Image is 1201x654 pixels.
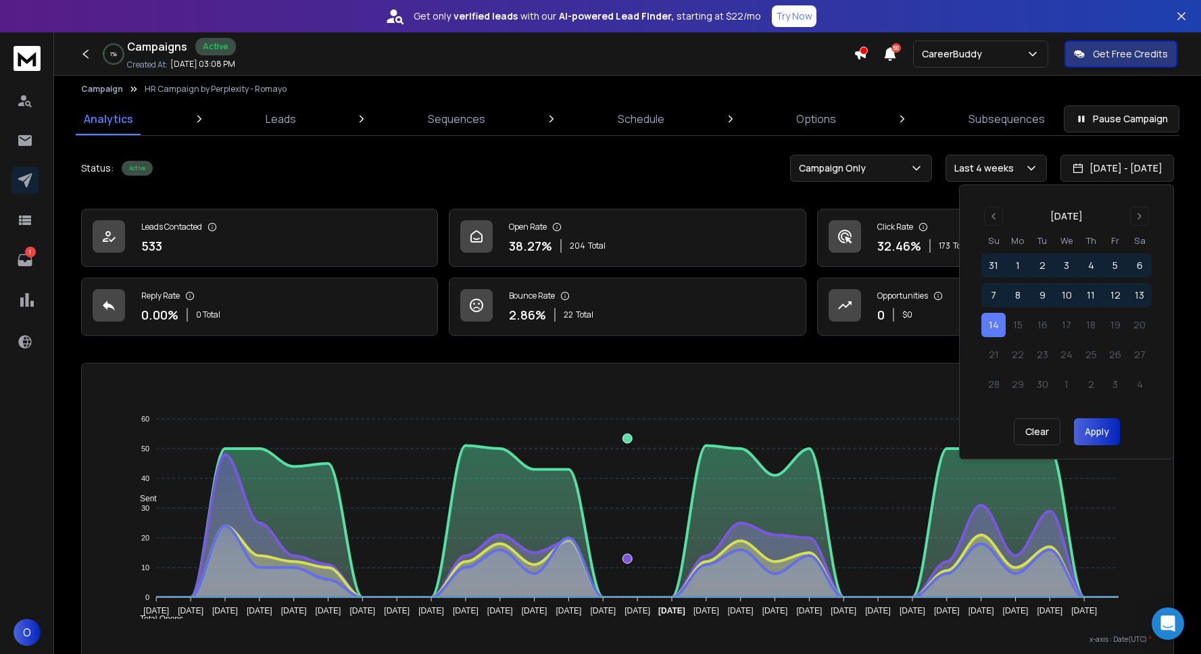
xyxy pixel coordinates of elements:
[258,103,304,135] a: Leads
[969,606,994,615] tspan: [DATE]
[900,606,925,615] tspan: [DATE]
[145,593,149,601] tspan: 0
[877,236,921,255] p: 32.46 %
[1050,209,1083,223] div: [DATE]
[1103,253,1127,278] button: 5
[1079,234,1103,248] th: Thursday
[141,534,149,542] tspan: 20
[877,291,928,301] p: Opportunities
[81,278,438,336] a: Reply Rate0.00%0 Total
[1103,283,1127,307] button: 12
[590,606,616,615] tspan: [DATE]
[141,222,202,232] p: Leads Contacted
[449,278,806,336] a: Bounce Rate2.86%22Total
[817,209,1174,267] a: Click Rate32.46%173Total
[796,111,836,127] p: Options
[1054,234,1079,248] th: Wednesday
[11,247,39,274] a: 1
[428,111,485,127] p: Sequences
[728,606,754,615] tspan: [DATE]
[817,278,1174,336] a: Opportunities0$0
[141,504,149,512] tspan: 30
[178,606,203,615] tspan: [DATE]
[1127,253,1152,278] button: 6
[1054,283,1079,307] button: 10
[14,46,41,71] img: logo
[624,606,650,615] tspan: [DATE]
[509,291,555,301] p: Bounce Rate
[127,39,187,55] h1: Campaigns
[1030,253,1054,278] button: 2
[610,103,672,135] a: Schedule
[349,606,375,615] tspan: [DATE]
[127,59,168,70] p: Created At:
[14,619,41,646] button: O
[797,606,823,615] tspan: [DATE]
[1003,606,1029,615] tspan: [DATE]
[772,5,816,27] button: Try Now
[877,222,913,232] p: Click Rate
[1079,283,1103,307] button: 11
[509,222,547,232] p: Open Rate
[1014,418,1060,445] button: Clear
[934,606,960,615] tspan: [DATE]
[891,43,901,53] span: 50
[570,241,585,251] span: 204
[1006,234,1030,248] th: Monday
[509,305,546,324] p: 2.86 %
[247,606,272,615] tspan: [DATE]
[143,606,169,615] tspan: [DATE]
[84,111,133,127] p: Analytics
[130,614,183,624] span: Total Opens
[315,606,341,615] tspan: [DATE]
[1064,105,1179,132] button: Pause Campaign
[1152,607,1184,640] div: Open Intercom Messenger
[453,606,479,615] tspan: [DATE]
[1037,606,1063,615] tspan: [DATE]
[487,606,513,615] tspan: [DATE]
[954,161,1019,175] p: Last 4 weeks
[1064,41,1177,68] button: Get Free Credits
[130,494,157,503] span: Sent
[953,241,971,251] span: Total
[693,606,719,615] tspan: [DATE]
[902,309,912,320] p: $ 0
[799,161,871,175] p: Campaign Only
[420,103,493,135] a: Sequences
[76,103,141,135] a: Analytics
[1127,283,1152,307] button: 13
[939,241,950,251] span: 173
[1127,234,1152,248] th: Saturday
[865,606,891,615] tspan: [DATE]
[981,283,1006,307] button: 7
[588,241,606,251] span: Total
[141,474,149,482] tspan: 40
[141,305,178,324] p: 0.00 %
[658,606,685,615] tspan: [DATE]
[449,209,806,267] a: Open Rate38.27%204Total
[984,207,1003,226] button: Go to previous month
[1130,207,1149,226] button: Go to next month
[960,103,1053,135] a: Subsequences
[522,606,547,615] tspan: [DATE]
[122,161,153,176] div: Active
[831,606,856,615] tspan: [DATE]
[1030,283,1054,307] button: 9
[922,47,987,61] p: CareerBuddy
[141,415,149,423] tspan: 60
[141,291,180,301] p: Reply Rate
[788,103,844,135] a: Options
[981,313,1006,337] button: 14
[1060,155,1174,182] button: [DATE] - [DATE]
[454,9,518,23] strong: verified leads
[1074,418,1120,445] button: Apply
[414,9,761,23] p: Get only with our starting at $22/mo
[212,606,238,615] tspan: [DATE]
[196,309,220,320] p: 0 Total
[559,9,674,23] strong: AI-powered Lead Finder,
[969,111,1045,127] p: Subsequences
[762,606,788,615] tspan: [DATE]
[384,606,410,615] tspan: [DATE]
